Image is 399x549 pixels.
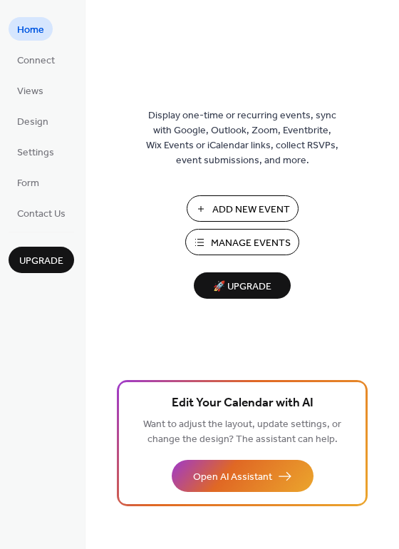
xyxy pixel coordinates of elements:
[146,108,338,168] span: Display one-time or recurring events, sync with Google, Outlook, Zoom, Eventbrite, Wix Events or ...
[211,236,291,251] span: Manage Events
[9,140,63,163] a: Settings
[17,115,48,130] span: Design
[187,195,299,222] button: Add New Event
[212,202,290,217] span: Add New Event
[17,53,55,68] span: Connect
[17,207,66,222] span: Contact Us
[9,78,52,102] a: Views
[172,394,313,414] span: Edit Your Calendar with AI
[202,277,282,297] span: 🚀 Upgrade
[9,247,74,273] button: Upgrade
[17,176,39,191] span: Form
[143,415,341,449] span: Want to adjust the layout, update settings, or change the design? The assistant can help.
[172,460,313,492] button: Open AI Assistant
[194,272,291,299] button: 🚀 Upgrade
[17,145,54,160] span: Settings
[19,254,63,269] span: Upgrade
[9,201,74,225] a: Contact Us
[193,470,272,485] span: Open AI Assistant
[9,48,63,71] a: Connect
[185,229,299,255] button: Manage Events
[17,23,44,38] span: Home
[9,170,48,194] a: Form
[17,84,43,99] span: Views
[9,17,53,41] a: Home
[9,109,57,133] a: Design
